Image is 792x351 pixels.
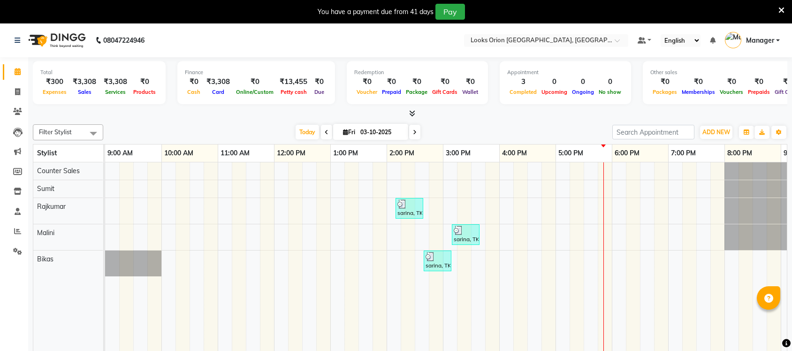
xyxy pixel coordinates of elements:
[131,89,158,95] span: Products
[753,313,783,342] iframe: chat widget
[380,89,404,95] span: Prepaid
[702,129,730,136] span: ADD NEW
[425,252,450,270] div: sarina, TK01, 02:40 PM-03:10 PM, Stylist Cut(F)
[443,146,473,160] a: 3:00 PM
[69,76,100,87] div: ₹3,308
[717,89,746,95] span: Vouchers
[380,76,404,87] div: ₹0
[717,76,746,87] div: ₹0
[746,36,774,46] span: Manager
[185,89,203,95] span: Cash
[318,7,434,17] div: You have a payment due from 41 days
[396,199,422,217] div: sarina, TK01, 02:10 PM-02:40 PM, Stylist Cut(F)
[331,146,360,160] a: 1:00 PM
[460,76,480,87] div: ₹0
[430,76,460,87] div: ₹0
[460,89,480,95] span: Wallet
[679,89,717,95] span: Memberships
[679,76,717,87] div: ₹0
[507,89,539,95] span: Completed
[341,129,358,136] span: Fri
[40,76,69,87] div: ₹300
[37,202,66,211] span: Rajkumar
[539,89,570,95] span: Upcoming
[37,149,57,157] span: Stylist
[185,76,203,87] div: ₹0
[37,167,80,175] span: Counter Sales
[596,89,624,95] span: No show
[556,146,586,160] a: 5:00 PM
[650,76,679,87] div: ₹0
[40,89,69,95] span: Expenses
[203,76,234,87] div: ₹3,308
[278,89,309,95] span: Petty cash
[37,255,53,263] span: Bikas
[105,146,135,160] a: 9:00 AM
[185,69,327,76] div: Finance
[37,184,54,193] span: Sumit
[354,89,380,95] span: Voucher
[39,128,72,136] span: Filter Stylist
[612,125,694,139] input: Search Appointment
[435,4,465,20] button: Pay
[570,89,596,95] span: Ongoing
[234,89,276,95] span: Online/Custom
[37,229,54,237] span: Malini
[507,76,539,87] div: 3
[76,89,94,95] span: Sales
[570,76,596,87] div: 0
[218,146,252,160] a: 11:00 AM
[234,76,276,87] div: ₹0
[387,146,417,160] a: 2:00 PM
[354,69,480,76] div: Redemption
[746,76,772,87] div: ₹0
[453,226,479,244] div: sarina, TK01, 03:10 PM-03:40 PM, [GEOGRAPHIC_DATA]~Wax
[500,146,529,160] a: 4:00 PM
[404,89,430,95] span: Package
[539,76,570,87] div: 0
[103,89,128,95] span: Services
[131,76,158,87] div: ₹0
[669,146,698,160] a: 7:00 PM
[103,27,145,53] b: 08047224946
[354,76,380,87] div: ₹0
[650,89,679,95] span: Packages
[274,146,308,160] a: 12:00 PM
[100,76,131,87] div: ₹3,308
[596,76,624,87] div: 0
[210,89,227,95] span: Card
[507,69,624,76] div: Appointment
[725,32,741,48] img: Manager
[296,125,319,139] span: Today
[430,89,460,95] span: Gift Cards
[311,76,327,87] div: ₹0
[40,69,158,76] div: Total
[746,89,772,95] span: Prepaids
[358,125,404,139] input: 2025-10-03
[612,146,642,160] a: 6:00 PM
[162,146,196,160] a: 10:00 AM
[725,146,754,160] a: 8:00 PM
[276,76,311,87] div: ₹13,455
[404,76,430,87] div: ₹0
[312,89,327,95] span: Due
[700,126,732,139] button: ADD NEW
[24,27,88,53] img: logo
